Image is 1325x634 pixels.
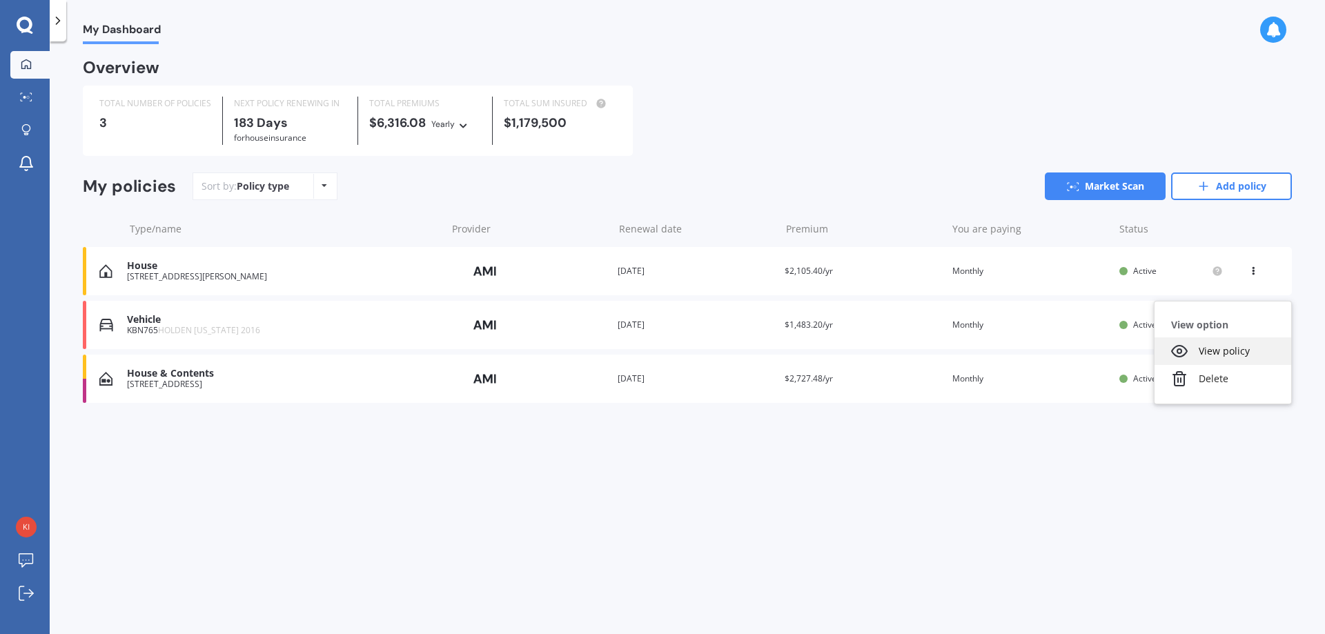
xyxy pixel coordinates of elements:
[99,97,211,110] div: TOTAL NUMBER OF POLICIES
[952,264,1108,278] div: Monthly
[158,324,260,336] span: HOLDEN [US_STATE] 2016
[1155,337,1291,365] div: View policy
[1133,265,1157,277] span: Active
[202,179,289,193] div: Sort by:
[234,115,288,131] b: 183 Days
[127,260,440,272] div: House
[952,318,1108,332] div: Monthly
[785,373,833,384] span: $2,727.48/yr
[618,372,774,386] div: [DATE]
[99,372,112,386] img: House & Contents
[234,132,306,143] span: for House insurance
[127,272,440,281] div: [STREET_ADDRESS][PERSON_NAME]
[83,23,161,41] span: My Dashboard
[99,116,211,130] div: 3
[16,517,37,537] img: f2bcca2a0529c62dcea9713c1511e078
[1133,319,1157,330] span: Active
[99,318,113,332] img: Vehicle
[618,264,774,278] div: [DATE]
[431,117,455,131] div: Yearly
[369,97,481,110] div: TOTAL PREMIUMS
[83,177,176,197] div: My policies
[99,264,112,278] img: House
[451,258,520,284] img: AMI
[1155,313,1291,337] div: View option
[952,222,1108,236] div: You are paying
[1045,172,1166,200] a: Market Scan
[130,222,441,236] div: Type/name
[452,222,608,236] div: Provider
[127,368,440,379] div: House & Contents
[1155,365,1291,393] div: Delete
[504,116,616,130] div: $1,179,500
[785,319,833,330] span: $1,483.20/yr
[234,97,346,110] div: NEXT POLICY RENEWING IN
[1119,222,1223,236] div: Status
[451,312,520,338] img: AMI
[785,265,833,277] span: $2,105.40/yr
[952,372,1108,386] div: Monthly
[1171,172,1292,200] a: Add policy
[237,179,289,193] div: Policy type
[127,379,440,389] div: [STREET_ADDRESS]
[504,97,616,110] div: TOTAL SUM INSURED
[451,366,520,392] img: AMI
[369,116,481,131] div: $6,316.08
[786,222,942,236] div: Premium
[618,318,774,332] div: [DATE]
[83,61,159,75] div: Overview
[127,326,440,335] div: KBN765
[127,314,440,326] div: Vehicle
[1133,373,1157,384] span: Active
[619,222,775,236] div: Renewal date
